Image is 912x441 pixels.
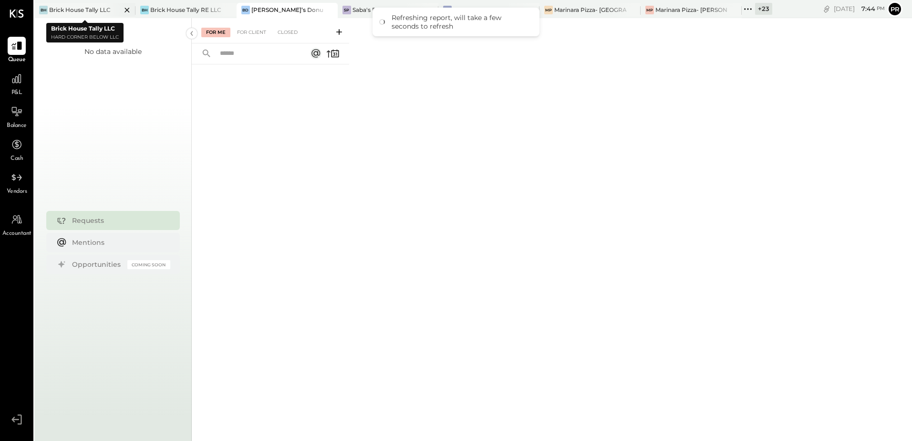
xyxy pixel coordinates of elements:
[822,4,831,14] div: copy link
[39,6,48,14] div: BH
[127,260,170,269] div: Coming Soon
[241,6,250,14] div: BD
[140,6,149,14] div: BH
[352,6,425,14] div: Saba's Pizza- [GEOGRAPHIC_DATA]
[72,238,166,247] div: Mentions
[342,6,351,14] div: SP
[51,33,119,42] p: Hard Corner Below LLC
[7,188,27,196] span: Vendors
[755,3,772,15] div: + 23
[0,70,33,97] a: P&L
[453,6,525,14] div: Marinara Pizza- [GEOGRAPHIC_DATA]
[0,103,33,130] a: Balance
[0,168,33,196] a: Vendors
[8,56,26,64] span: Queue
[655,6,727,14] div: Marinara Pizza- [PERSON_NAME]
[392,13,530,31] div: Refreshing report, will take a few seconds to refresh
[84,47,142,56] div: No data available
[150,6,221,14] div: Brick House Tally RE LLC
[887,1,902,17] button: Pr
[0,136,33,163] a: Cash
[544,6,553,14] div: MP
[72,216,166,225] div: Requests
[554,6,626,14] div: Marinara Pizza- [GEOGRAPHIC_DATA]
[10,155,23,163] span: Cash
[251,6,323,14] div: [PERSON_NAME]’s Donuts
[443,6,452,14] div: MP
[834,4,885,13] div: [DATE]
[201,28,230,37] div: For Me
[645,6,654,14] div: MP
[51,25,115,32] b: Brick House Tally LLC
[0,210,33,238] a: Accountant
[72,260,123,269] div: Opportunities
[232,28,271,37] div: For Client
[0,37,33,64] a: Queue
[49,6,111,14] div: Brick House Tally LLC
[2,230,31,238] span: Accountant
[273,28,302,37] div: Closed
[11,89,22,97] span: P&L
[7,122,27,130] span: Balance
